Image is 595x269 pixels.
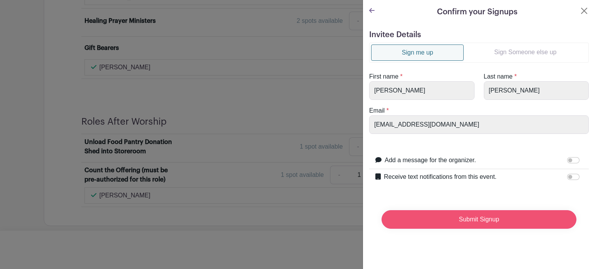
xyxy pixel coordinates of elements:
input: Submit Signup [382,210,576,229]
a: Sign me up [371,45,464,61]
label: Add a message for the organizer. [385,156,476,165]
label: First name [369,72,399,81]
label: Email [369,106,385,115]
label: Receive text notifications from this event. [384,172,497,182]
button: Close [580,6,589,15]
label: Last name [484,72,513,81]
a: Sign Someone else up [464,45,587,60]
h5: Confirm your Signups [437,6,518,18]
h5: Invitee Details [369,30,589,39]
